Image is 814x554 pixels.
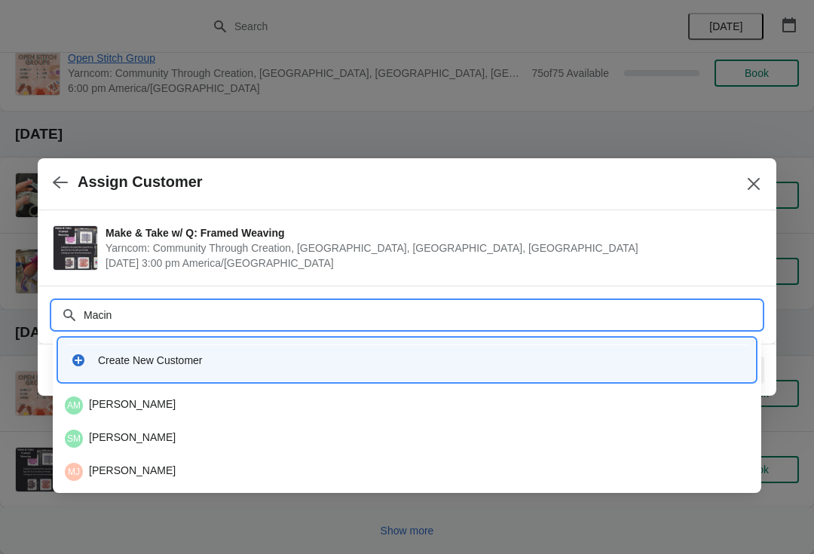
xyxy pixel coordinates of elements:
[106,256,754,271] span: [DATE] 3:00 pm America/[GEOGRAPHIC_DATA]
[65,396,83,415] span: Adrienne Muralidharan
[67,433,81,444] text: SM
[65,463,83,481] span: MacK Jarman
[83,301,761,329] input: Search customer name or email
[65,430,749,448] div: [PERSON_NAME]
[54,226,97,270] img: Make & Take w/ Q: Framed Weaving | Yarncom: Community Through Creation, Olive Boulevard, Creve Co...
[53,421,761,454] li: Suzanne Mace
[53,390,761,421] li: Adrienne Muralidharan
[106,240,754,256] span: Yarncom: Community Through Creation, [GEOGRAPHIC_DATA], [GEOGRAPHIC_DATA], [GEOGRAPHIC_DATA]
[53,454,761,487] li: MacK Jarman
[65,430,83,448] span: Suzanne Mace
[106,225,754,240] span: Make & Take w/ Q: Framed Weaving
[65,463,749,481] div: [PERSON_NAME]
[98,353,743,368] div: Create New Customer
[68,467,80,477] text: MJ
[65,396,749,415] div: [PERSON_NAME]
[78,173,203,191] h2: Assign Customer
[67,400,81,411] text: AM
[740,170,767,197] button: Close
